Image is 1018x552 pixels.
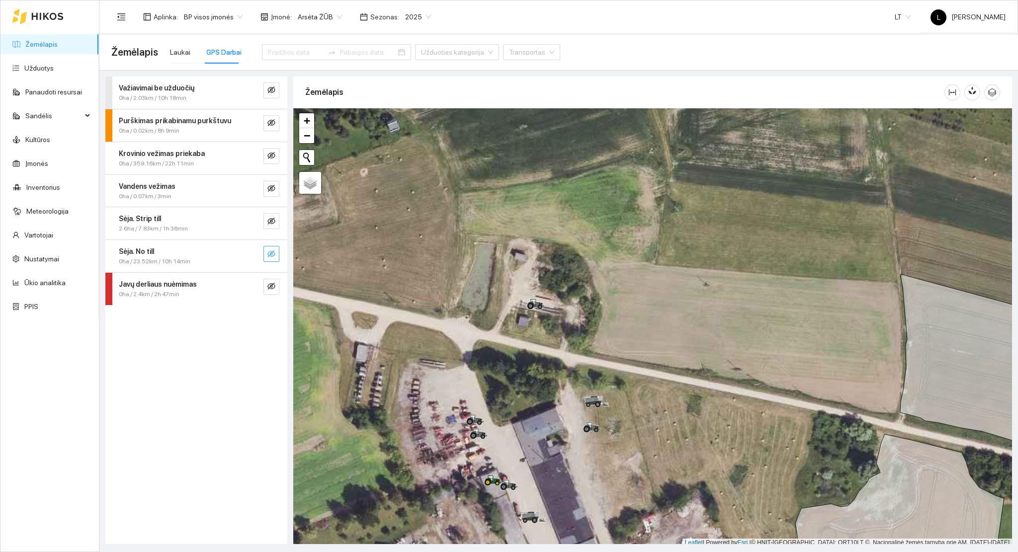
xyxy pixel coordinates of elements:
span: Sandėlis [25,106,82,126]
span: 2025 [405,9,431,24]
span: shop [260,13,268,21]
div: Vandens vežimas0ha / 0.07km / 3mineye-invisible [105,175,287,207]
span: column-width [945,88,960,96]
strong: Važiavimai be užduočių [119,84,194,92]
div: Javų derliaus nuėmimas0ha / 2.4km / 2h 47mineye-invisible [105,273,287,305]
span: 0ha / 0.07km / 3min [119,192,171,201]
button: eye-invisible [263,213,279,229]
span: BP visos įmonės [184,9,243,24]
span: 0ha / 359.16km / 22h 11min [119,159,194,168]
a: Įmonės [25,159,48,167]
button: eye-invisible [263,115,279,131]
span: to [328,48,336,56]
span: Arsėta ŽŪB [298,9,342,24]
span: eye-invisible [267,217,275,227]
span: layout [143,13,151,21]
button: Initiate a new search [299,150,314,165]
div: Laukai [170,47,190,58]
strong: Sėja. Strip till [119,215,161,223]
span: | [750,539,751,546]
span: eye-invisible [267,152,275,161]
div: Sėja. Strip till2.6ha / 7.83km / 1h 36mineye-invisible [105,207,287,239]
span: L [937,9,940,25]
span: eye-invisible [267,119,275,128]
a: Vartotojai [24,231,53,239]
span: eye-invisible [267,184,275,194]
span: menu-fold [117,12,126,21]
a: Nustatymai [24,255,59,263]
div: Žemėlapis [305,78,944,106]
span: LT [895,9,911,24]
span: + [304,114,310,127]
span: calendar [360,13,368,21]
button: menu-fold [111,7,131,27]
span: 2.6ha / 7.83km / 1h 36min [119,224,188,234]
div: Sėja. No till0ha / 23.52km / 10h 14mineye-invisible [105,240,287,272]
div: Važiavimai be užduočių0ha / 2.03km / 10h 18mineye-invisible [105,77,287,109]
div: | Powered by © HNIT-[GEOGRAPHIC_DATA]; ORT10LT ©, Nacionalinė žemės tarnyba prie AM, [DATE]-[DATE] [682,539,1012,547]
a: Esri [738,539,748,546]
span: Žemėlapis [111,44,158,60]
a: Meteorologija [26,207,69,215]
strong: Purškimas prikabinamu purkštuvu [119,117,231,125]
span: 0ha / 2.4km / 2h 47min [119,290,179,299]
a: Žemėlapis [25,40,58,48]
a: Kultūros [25,136,50,144]
span: 0ha / 23.52km / 10h 14min [119,257,190,266]
strong: Sėja. No till [119,247,154,255]
div: Krovinio vežimas priekaba0ha / 359.16km / 22h 11mineye-invisible [105,142,287,174]
a: Ūkio analitika [24,279,66,287]
a: Inventorius [26,183,60,191]
span: eye-invisible [267,250,275,259]
a: Užduotys [24,64,54,72]
a: Panaudoti resursai [25,88,82,96]
span: swap-right [328,48,336,56]
span: [PERSON_NAME] [931,13,1006,21]
button: eye-invisible [263,279,279,295]
div: Purškimas prikabinamu purkštuvu0ha / 0.02km / 8h 9mineye-invisible [105,109,287,142]
button: column-width [944,84,960,100]
span: eye-invisible [267,282,275,292]
button: eye-invisible [263,181,279,197]
span: 0ha / 2.03km / 10h 18min [119,93,186,103]
button: eye-invisible [263,148,279,164]
input: Pabaigos data [340,47,396,58]
strong: Krovinio vežimas priekaba [119,150,205,158]
a: Layers [299,172,321,194]
span: Aplinka : [154,11,178,22]
span: Sezonas : [370,11,399,22]
span: 0ha / 0.02km / 8h 9min [119,126,179,136]
a: Zoom out [299,128,314,143]
span: Įmonė : [271,11,292,22]
strong: Vandens vežimas [119,182,175,190]
strong: Javų derliaus nuėmimas [119,280,197,288]
a: PPIS [24,303,38,311]
span: eye-invisible [267,86,275,95]
button: eye-invisible [263,246,279,262]
span: − [304,129,310,142]
a: Zoom in [299,113,314,128]
a: Leaflet [685,539,703,546]
input: Pradžios data [268,47,324,58]
div: GPS Darbai [206,47,242,58]
button: eye-invisible [263,82,279,98]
